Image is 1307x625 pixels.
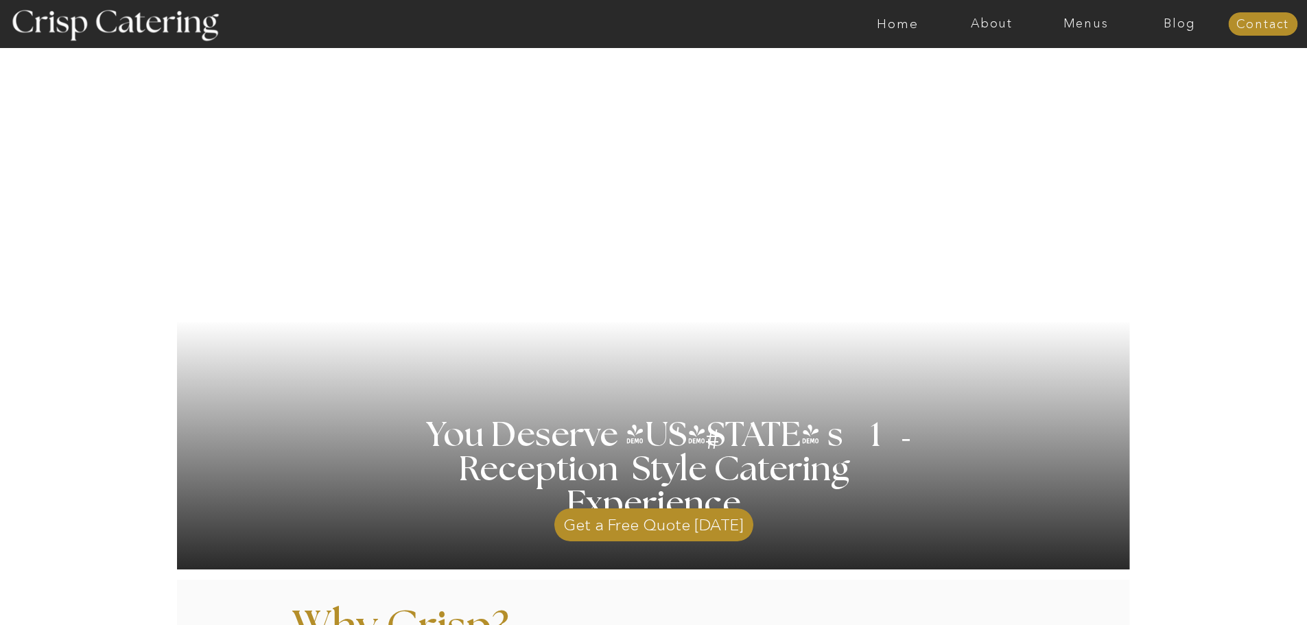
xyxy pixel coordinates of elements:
a: Blog [1133,17,1227,31]
a: About [945,17,1039,31]
h3: # [675,426,753,466]
a: Menus [1039,17,1133,31]
h1: You Deserve [US_STATE] s 1 Reception Style Catering Experience [379,418,930,521]
a: Home [851,17,945,31]
h3: ' [875,403,915,481]
a: Contact [1228,18,1297,32]
a: Get a Free Quote [DATE] [554,502,753,541]
h3: ' [650,419,706,453]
